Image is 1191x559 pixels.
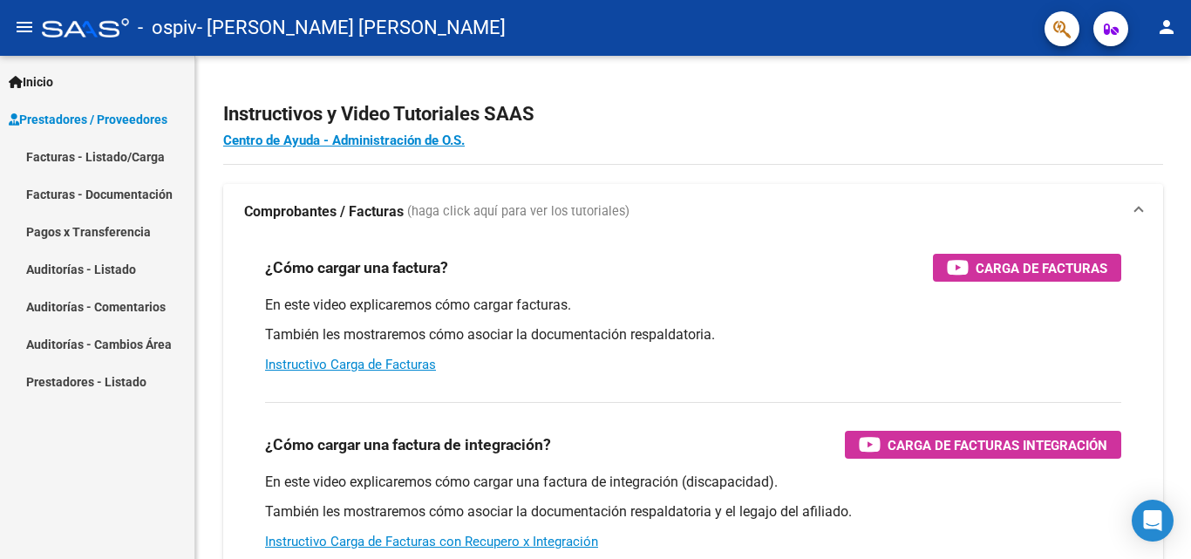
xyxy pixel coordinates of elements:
[265,534,598,549] a: Instructivo Carga de Facturas con Recupero x Integración
[845,431,1121,459] button: Carga de Facturas Integración
[1156,17,1177,37] mat-icon: person
[265,502,1121,522] p: También les mostraremos cómo asociar la documentación respaldatoria y el legajo del afiliado.
[407,202,630,222] span: (haga click aquí para ver los tutoriales)
[244,202,404,222] strong: Comprobantes / Facturas
[265,433,551,457] h3: ¿Cómo cargar una factura de integración?
[9,72,53,92] span: Inicio
[14,17,35,37] mat-icon: menu
[223,98,1163,131] h2: Instructivos y Video Tutoriales SAAS
[265,325,1121,344] p: También les mostraremos cómo asociar la documentación respaldatoria.
[265,473,1121,492] p: En este video explicaremos cómo cargar una factura de integración (discapacidad).
[223,133,465,148] a: Centro de Ayuda - Administración de O.S.
[1132,500,1174,542] div: Open Intercom Messenger
[265,256,448,280] h3: ¿Cómo cargar una factura?
[223,184,1163,240] mat-expansion-panel-header: Comprobantes / Facturas (haga click aquí para ver los tutoriales)
[933,254,1121,282] button: Carga de Facturas
[265,296,1121,315] p: En este video explicaremos cómo cargar facturas.
[138,9,197,47] span: - ospiv
[888,434,1107,456] span: Carga de Facturas Integración
[976,257,1107,279] span: Carga de Facturas
[265,357,436,372] a: Instructivo Carga de Facturas
[9,110,167,129] span: Prestadores / Proveedores
[197,9,506,47] span: - [PERSON_NAME] [PERSON_NAME]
